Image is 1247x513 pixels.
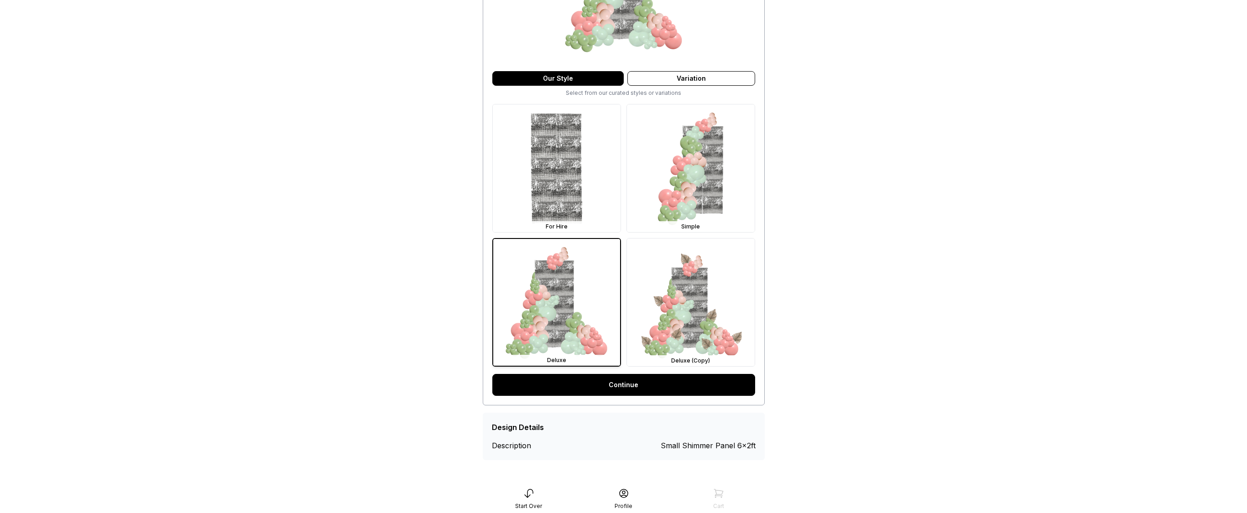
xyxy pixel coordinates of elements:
[493,239,620,366] img: Deluxe
[515,503,542,510] div: Start Over
[615,503,632,510] div: Profile
[493,104,621,232] img: For Hire
[661,440,756,451] div: Small Shimmer Panel 6x2ft
[492,89,755,97] div: Select from our curated styles or variations
[627,104,755,232] img: Simple
[492,440,558,451] div: Description
[629,357,753,364] div: Deluxe (Copy)
[492,71,624,86] div: Our Style
[492,422,544,433] div: Design Details
[627,238,755,366] img: Deluxe (Copy)
[495,357,618,364] div: Deluxe
[629,223,753,230] div: Simple
[713,503,724,510] div: Cart
[495,223,619,230] div: For Hire
[627,71,755,86] div: Variation
[492,374,755,396] a: Continue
